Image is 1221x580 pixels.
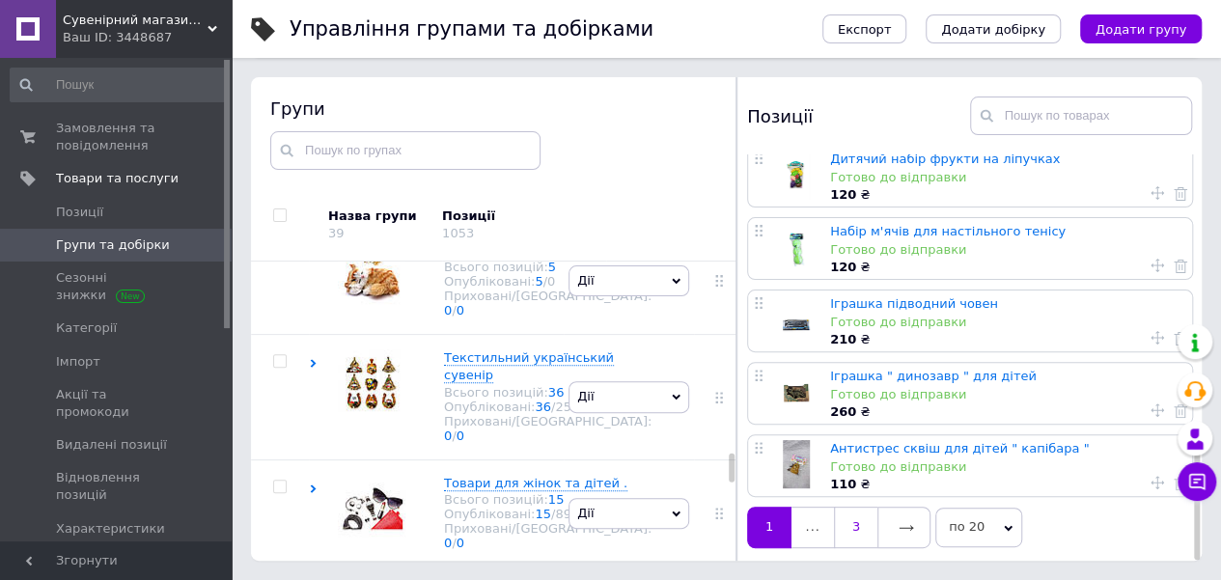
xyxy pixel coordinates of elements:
span: Акції та промокоди [56,386,179,421]
div: Ваш ID: 3448687 [63,29,232,46]
div: 25 [555,400,571,414]
a: 15 [548,492,565,507]
span: Характеристики [56,520,165,538]
img: Текстильний український сувенір [338,349,405,417]
div: Всього позицій: [444,385,652,400]
span: Відновлення позицій [56,469,179,504]
a: 0 [457,428,464,443]
div: Позиції [747,97,970,135]
input: Пошук по товарах [970,97,1193,135]
span: Додати групу [1096,22,1186,37]
span: / [551,507,571,521]
div: Готово до відправки [830,241,1182,259]
div: Готово до відправки [830,314,1182,331]
div: 1053 [442,226,474,240]
a: 0 [444,303,452,318]
input: Пошук по групах [270,131,541,170]
span: Видалені позиції [56,436,167,454]
a: Антистрес сквіш для дітей " капібара " [830,441,1089,456]
span: Дії [577,389,594,403]
button: Додати добірку [926,14,1061,43]
img: Товари для жінок та дітей . [338,475,405,542]
a: 0 [457,303,464,318]
a: Видалити товар [1174,474,1187,491]
div: ₴ [830,403,1182,421]
span: Сезонні знижки [56,269,179,304]
input: Пошук [10,68,228,102]
div: 39 [328,226,345,240]
span: / [452,536,464,550]
div: Приховані/[GEOGRAPHIC_DATA]: [444,521,652,550]
div: Приховані/[GEOGRAPHIC_DATA]: [444,289,652,318]
div: ₴ [830,476,1182,493]
span: Групи та добірки [56,236,170,254]
a: 5 [548,260,556,274]
a: Видалити товар [1174,184,1187,202]
div: Опубліковані: [444,507,652,521]
div: Назва групи [328,207,428,225]
a: 15 [535,507,551,521]
span: Сувенірний магазин « ТеремОК » [63,12,208,29]
span: Додати добірку [941,22,1045,37]
a: 36 [548,385,565,400]
a: Видалити товар [1174,257,1187,274]
div: Позиції [442,207,606,225]
span: Дії [577,273,594,288]
button: Додати групу [1080,14,1202,43]
a: Видалити товар [1174,329,1187,346]
b: 260 [830,404,856,419]
span: Категорії [56,319,117,337]
div: Приховані/[GEOGRAPHIC_DATA]: [444,414,652,443]
div: ₴ [830,259,1182,276]
span: Позиції [56,204,103,221]
div: Групи [270,97,717,121]
b: 120 [830,187,856,202]
div: Опубліковані: [444,400,652,414]
a: 0 [444,428,452,443]
b: 120 [830,260,856,274]
span: Замовлення та повідомлення [56,120,179,154]
div: Всього позицій: [444,260,652,274]
b: 210 [830,332,856,346]
b: 110 [830,477,856,491]
a: Дитячий набір фрукти на ліпучках [830,152,1060,166]
div: ₴ [830,331,1182,348]
a: Набір м'ячів для настільного тенісу [830,224,1066,238]
a: 3 [834,507,877,547]
span: / [452,303,464,318]
span: Імпорт [56,353,100,371]
span: ... [791,507,834,547]
img: Виріб з натурального хутра [338,242,405,310]
a: 5 [535,274,542,289]
span: Товари та послуги [56,170,179,187]
a: Іграшка підводний човен [830,296,998,311]
div: Готово до відправки [830,386,1182,403]
span: Текстильний український сувенір [444,350,614,382]
a: 1 [747,507,791,547]
div: Готово до відправки [830,458,1182,476]
a: Іграшка " динозавр " для дітей [830,369,1037,383]
button: Експорт [822,14,907,43]
div: 0 [547,274,555,289]
div: Всього позицій: [444,492,652,507]
div: ₴ [830,186,1182,204]
span: / [452,428,464,443]
a: 36 [535,400,551,414]
h1: Управління групами та добірками [290,17,653,41]
button: Чат з покупцем [1178,462,1216,501]
span: Експорт [838,22,892,37]
span: / [543,274,556,289]
span: Дії [577,506,594,520]
span: / [551,400,571,414]
a: 0 [444,536,452,550]
div: Готово до відправки [830,169,1182,186]
a: Видалити товар [1174,401,1187,419]
div: 89 [555,507,571,521]
span: по 20 [935,508,1022,546]
div: Опубліковані: [444,274,652,289]
span: Товари для жінок та дітей . [444,476,627,490]
a: 0 [457,536,464,550]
